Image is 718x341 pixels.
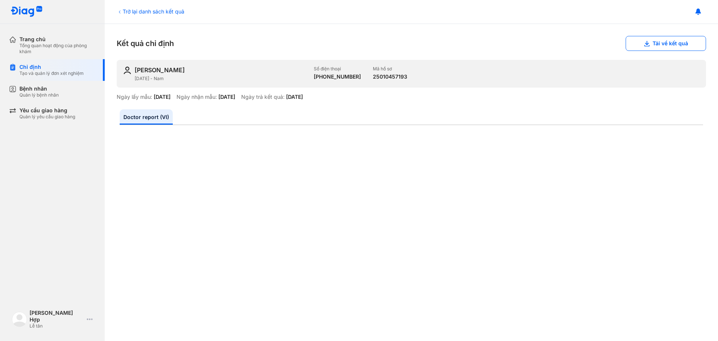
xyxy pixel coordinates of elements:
img: user-icon [123,66,132,75]
div: Yêu cầu giao hàng [19,107,75,114]
div: Ngày trả kết quả: [241,94,285,100]
div: Tạo và quản lý đơn xét nghiệm [19,70,84,76]
div: Chỉ định [19,64,84,70]
div: Số điện thoại [314,66,361,72]
div: Mã hồ sơ [373,66,407,72]
div: [DATE] [154,94,171,100]
button: Tải về kết quả [626,36,706,51]
div: Tổng quan hoạt động của phòng khám [19,43,96,55]
div: [PERSON_NAME] Hợp [30,310,84,323]
div: Quản lý yêu cầu giao hàng [19,114,75,120]
div: Lễ tân [30,323,84,329]
div: [PHONE_NUMBER] [314,73,361,80]
div: Bệnh nhân [19,85,59,92]
div: Kết quả chỉ định [117,36,706,51]
div: [PERSON_NAME] [135,66,185,74]
a: Doctor report (VI) [120,109,173,125]
div: Ngày nhận mẫu: [177,94,217,100]
div: Ngày lấy mẫu: [117,94,152,100]
div: 25010457193 [373,73,407,80]
div: [DATE] - Nam [135,76,308,82]
div: Trở lại danh sách kết quả [117,7,184,15]
div: Quản lý bệnh nhân [19,92,59,98]
div: Trang chủ [19,36,96,43]
img: logo [12,312,27,327]
div: [DATE] [218,94,235,100]
div: [DATE] [286,94,303,100]
img: logo [10,6,43,18]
